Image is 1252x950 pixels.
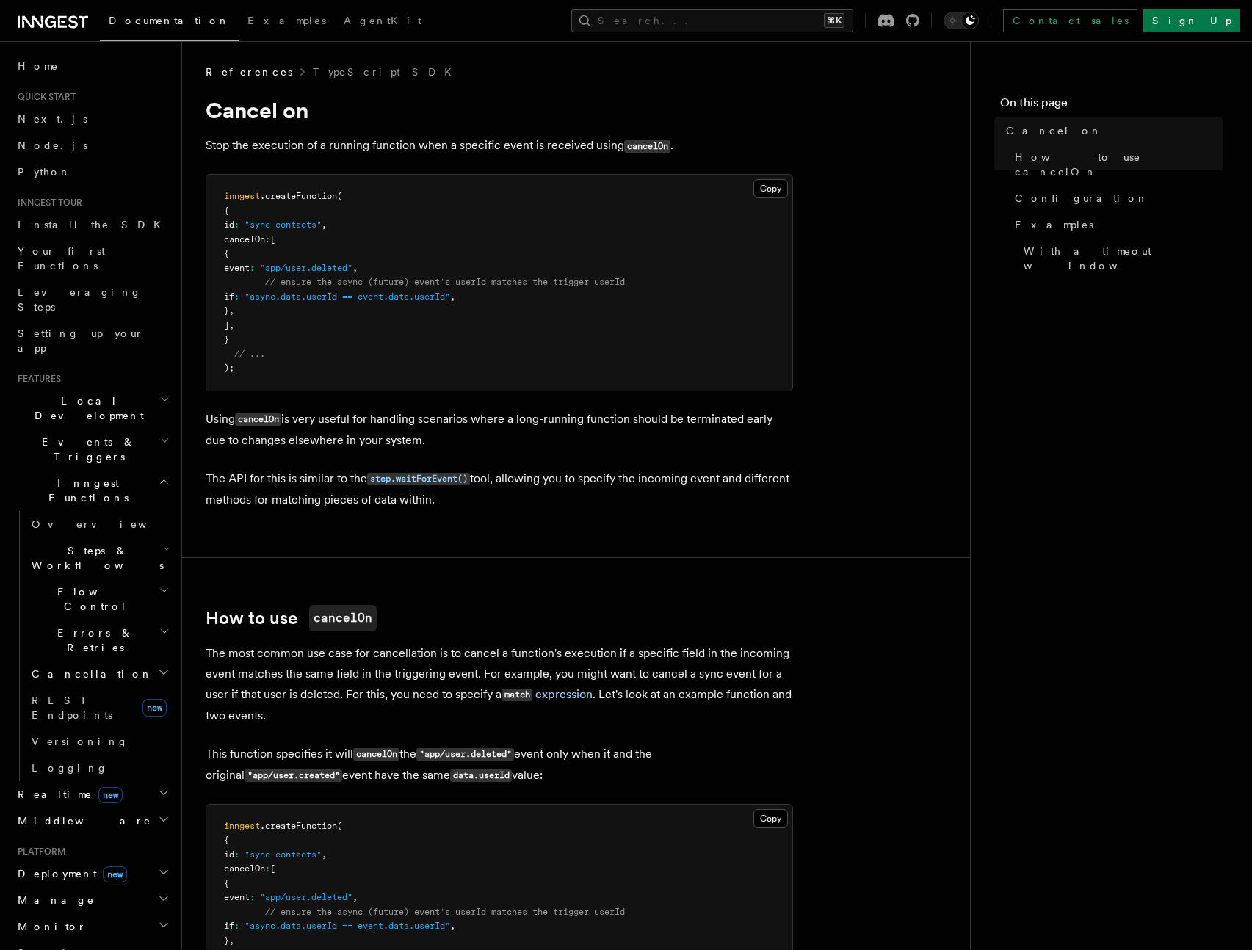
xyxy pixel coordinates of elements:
[100,4,239,41] a: Documentation
[1009,211,1223,238] a: Examples
[239,4,335,40] a: Examples
[250,263,255,273] span: :
[206,65,292,79] span: References
[206,468,793,510] p: The API for this is similar to the tool, allowing you to specify the incoming event and different...
[12,53,173,79] a: Home
[12,320,173,361] a: Setting up your app
[245,220,322,230] span: "sync-contacts"
[12,846,66,857] span: Platform
[18,113,87,125] span: Next.js
[12,808,173,834] button: Middleware
[229,935,234,946] span: ,
[1015,191,1148,206] span: Configuration
[337,821,342,831] span: (
[12,866,127,881] span: Deployment
[224,334,229,344] span: }
[26,543,164,573] span: Steps & Workflows
[224,320,229,330] span: ]
[502,689,532,701] code: match
[224,234,265,244] span: cancelOn
[224,263,250,273] span: event
[109,15,230,26] span: Documentation
[265,863,270,874] span: :
[416,748,514,761] code: "app/user.deleted"
[353,748,399,761] code: cancelOn
[12,429,173,470] button: Events & Triggers
[12,476,159,505] span: Inngest Functions
[224,835,229,845] span: {
[367,471,470,485] a: step.waitForEvent()
[26,687,173,728] a: REST Endpointsnew
[234,220,239,230] span: :
[247,15,326,26] span: Examples
[12,887,173,913] button: Manage
[103,866,127,882] span: new
[229,305,234,316] span: ,
[12,197,82,209] span: Inngest tour
[224,305,229,316] span: }
[224,863,265,874] span: cancelOn
[12,470,173,511] button: Inngest Functions
[245,849,322,860] span: "sync-contacts"
[1003,9,1137,32] a: Contact sales
[260,191,337,201] span: .createFunction
[1024,244,1223,273] span: With a timeout window
[12,211,173,238] a: Install the SDK
[450,921,455,931] span: ,
[32,695,112,721] span: REST Endpoints
[18,166,71,178] span: Python
[234,921,239,931] span: :
[12,913,173,940] button: Monitor
[450,291,455,302] span: ,
[1015,150,1223,179] span: How to use cancelOn
[12,787,123,802] span: Realtime
[142,699,167,717] span: new
[245,291,450,302] span: "async.data.userId == event.data.userId"
[260,892,352,902] span: "app/user.deleted"
[12,373,61,385] span: Features
[1143,9,1240,32] a: Sign Up
[12,919,87,934] span: Monitor
[224,363,234,373] span: );
[224,921,234,931] span: if
[571,9,853,32] button: Search...⌘K
[206,744,793,786] p: This function specifies it will the event only when it and the original event have the same value:
[1006,123,1102,138] span: Cancel on
[224,291,234,302] span: if
[32,736,129,747] span: Versioning
[229,320,234,330] span: ,
[12,106,173,132] a: Next.js
[235,413,281,426] code: cancelOn
[352,892,358,902] span: ,
[1000,94,1223,117] h4: On this page
[313,65,460,79] a: TypeScript SDK
[245,921,450,931] span: "async.data.userId == event.data.userId"
[26,626,159,655] span: Errors & Retries
[824,13,844,28] kbd: ⌘K
[245,769,342,782] code: "app/user.created"
[12,159,173,185] a: Python
[234,349,265,359] span: // ...
[265,277,625,287] span: // ensure the async (future) event's userId matches the trigger userId
[624,140,670,153] code: cancelOn
[260,821,337,831] span: .createFunction
[309,605,377,631] code: cancelOn
[12,238,173,279] a: Your first Functions
[1015,217,1093,232] span: Examples
[12,893,95,907] span: Manage
[32,518,183,530] span: Overview
[1009,185,1223,211] a: Configuration
[12,781,173,808] button: Realtimenew
[1000,117,1223,144] a: Cancel on
[337,191,342,201] span: (
[322,849,327,860] span: ,
[206,409,793,451] p: Using is very useful for handling scenarios where a long-running function should be terminated ea...
[12,813,151,828] span: Middleware
[12,394,160,423] span: Local Development
[753,179,788,198] button: Copy
[234,849,239,860] span: :
[1018,238,1223,279] a: With a timeout window
[26,584,159,614] span: Flow Control
[12,91,76,103] span: Quick start
[26,667,153,681] span: Cancellation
